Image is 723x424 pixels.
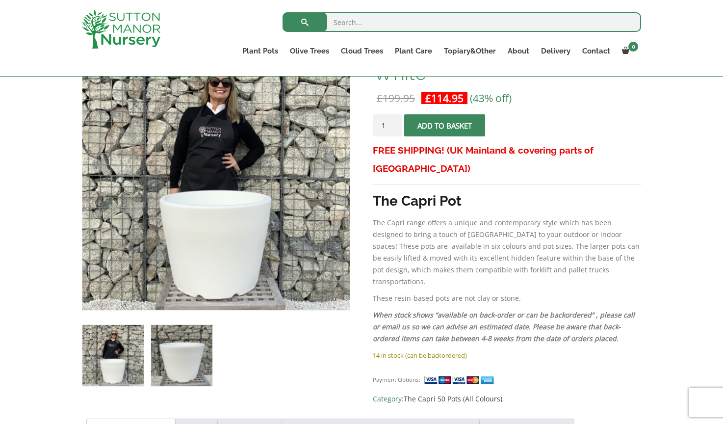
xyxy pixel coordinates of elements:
a: Cloud Trees [335,44,389,58]
em: When stock shows “available on back-order or can be backordered” , please call or email us so we ... [373,310,635,343]
img: payment supported [424,375,497,385]
bdi: 114.95 [425,91,464,105]
a: Contact [576,44,616,58]
a: Olive Trees [284,44,335,58]
a: Delivery [535,44,576,58]
p: 14 in stock (can be backordered) [373,349,641,361]
a: Plant Care [389,44,438,58]
p: These resin-based pots are not clay or stone. [373,292,641,304]
a: The Capri 50 Pots (All Colours) [404,394,502,403]
img: The Capri Pot 50 Colour Snow White [82,325,144,386]
span: 0 [628,42,638,52]
a: 0 [616,44,641,58]
bdi: 199.95 [377,91,415,105]
h1: The Capri Pot 50 Colour Snow White [373,42,641,83]
small: Payment Options: [373,376,420,383]
span: £ [425,91,431,105]
button: Add to basket [404,114,485,136]
a: Plant Pots [236,44,284,58]
input: Search... [283,12,641,32]
h3: FREE SHIPPING! (UK Mainland & covering parts of [GEOGRAPHIC_DATA]) [373,141,641,178]
input: Product quantity [373,114,402,136]
a: About [502,44,535,58]
img: logo [82,10,160,49]
a: Topiary&Other [438,44,502,58]
p: The Capri range offers a unique and contemporary style which has been designed to bring a touch o... [373,217,641,288]
span: Category: [373,393,641,405]
img: The Capri Pot 50 Colour Snow White - Image 2 [151,325,212,386]
span: (43% off) [470,91,512,105]
strong: The Capri Pot [373,193,462,209]
span: £ [377,91,383,105]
